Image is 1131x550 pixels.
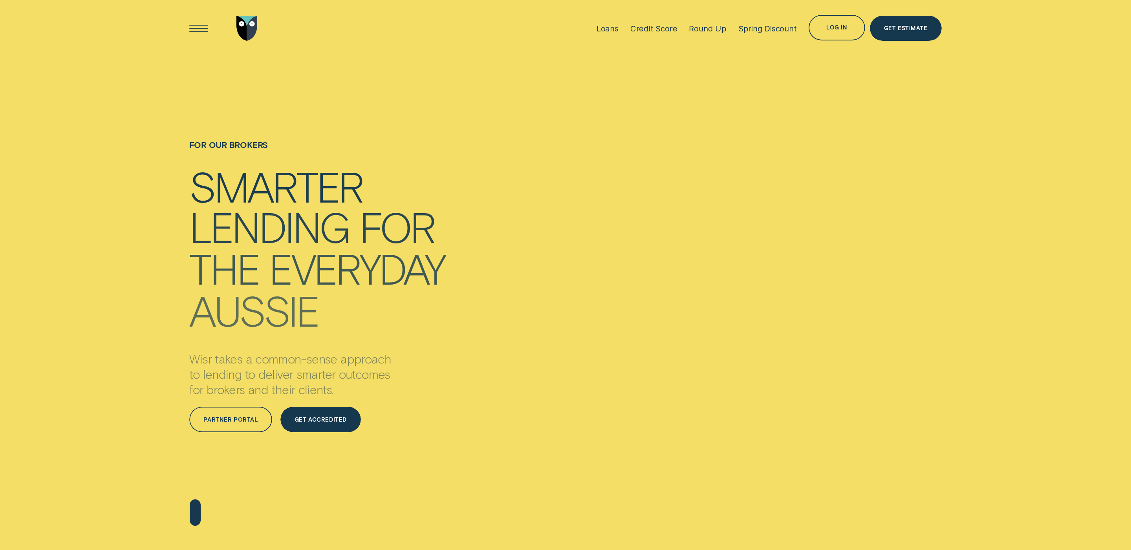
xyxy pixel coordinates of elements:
div: Spring Discount [738,24,797,33]
a: Get Accredited [280,407,361,432]
div: Smarter [189,166,362,205]
div: lending [189,207,349,246]
button: Open Menu [186,16,212,41]
div: Credit Score [630,24,677,33]
div: Round Up [689,24,726,33]
p: Wisr takes a common-sense approach to lending to deliver smarter outcomes for brokers and their c... [189,351,434,397]
div: everyday [269,248,445,287]
h4: Smarter lending for the everyday Aussie [189,166,445,323]
h1: For Our Brokers [189,140,445,166]
img: Wisr [236,16,258,41]
a: Get Estimate [870,16,942,41]
div: Loans [597,24,619,33]
div: for [359,207,434,246]
div: the [189,248,259,287]
a: Partner Portal [189,407,272,432]
div: Aussie [189,290,318,329]
button: Log in [809,15,865,40]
